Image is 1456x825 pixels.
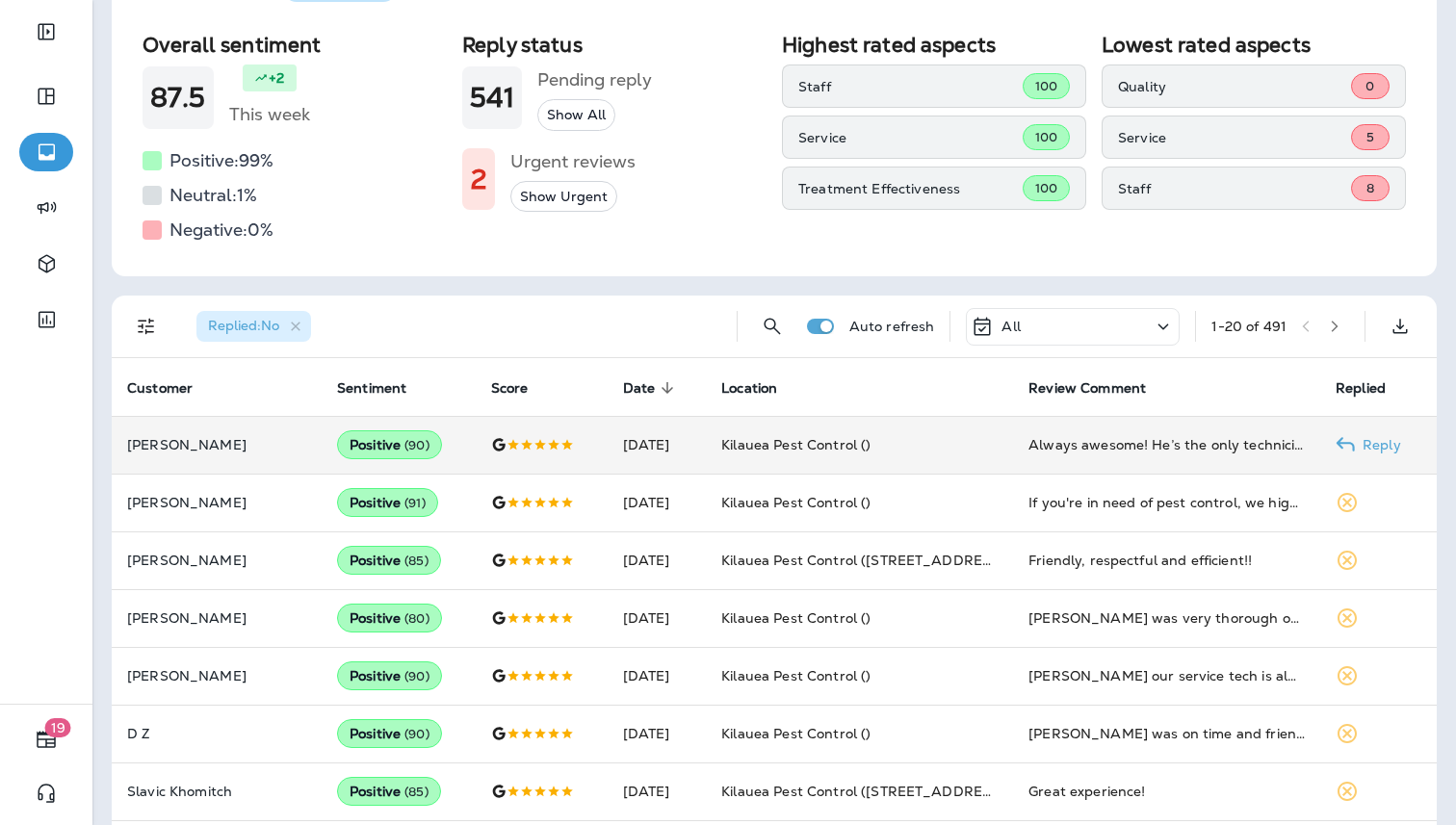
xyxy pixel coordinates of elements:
h1: 541 [470,82,514,114]
h5: Neutral: 1 % [169,180,257,211]
p: [PERSON_NAME] [127,495,306,510]
span: Kilauea Pest Control () [721,725,871,742]
h2: Reply status [462,33,767,57]
button: Expand Sidebar [19,13,73,51]
button: Search Reviews [753,307,792,346]
div: Friendly, respectful and efficient!! [1028,551,1305,570]
div: Positive [337,546,441,575]
h5: Urgent reviews [510,146,636,177]
button: 19 [19,720,73,759]
span: 100 [1035,180,1057,196]
div: Tawni our service tech is always professional, respectful and courteous. We appreciate the call a... [1028,666,1305,685]
p: Service [1118,130,1351,145]
p: Auto refresh [849,319,935,334]
h1: 87.5 [150,82,206,114]
div: Always awesome! He’s the only technician that comes here and knows where all of our bait boxes ar... [1028,435,1305,454]
span: ( 90 ) [404,726,429,742]
p: [PERSON_NAME] [127,668,306,683]
span: Review Comment [1028,379,1171,397]
span: ( 90 ) [404,437,429,453]
span: 8 [1366,180,1374,196]
p: +2 [269,68,284,88]
span: Date [623,379,681,397]
span: Review Comment [1028,380,1146,397]
div: 1 - 20 of 491 [1211,319,1287,334]
span: ( 85 ) [404,784,429,800]
td: [DATE] [608,474,707,531]
button: Filters [127,307,166,346]
span: Customer [127,380,193,397]
span: 19 [45,718,71,737]
h5: Positive: 99 % [169,145,273,176]
td: [DATE] [608,647,707,705]
td: [DATE] [608,762,707,820]
div: Positive [337,488,438,517]
p: Reply [1355,437,1401,452]
p: [PERSON_NAME] [127,610,306,626]
button: Show Urgent [510,181,617,213]
p: Staff [1118,181,1351,196]
span: 100 [1035,129,1057,145]
div: Positive [337,661,442,690]
span: Score [491,380,529,397]
h5: This week [229,99,310,130]
div: Positive [337,777,441,806]
span: Location [721,379,802,397]
div: Replied:No [196,311,311,342]
span: ( 91 ) [404,495,426,511]
span: 0 [1365,78,1374,94]
p: Quality [1118,79,1351,94]
span: Kilauea Pest Control ([STREET_ADDRESS]) [721,552,1009,569]
p: Treatment Effectiveness [798,181,1023,196]
span: Sentiment [337,380,406,397]
p: [PERSON_NAME] [127,553,306,568]
h2: Overall sentiment [143,33,447,57]
span: Replied [1336,380,1386,397]
h1: 2 [470,164,487,195]
p: Slavic Khomitch [127,784,306,799]
span: 5 [1366,129,1374,145]
span: ( 85 ) [404,553,429,569]
h2: Lowest rated aspects [1102,33,1406,57]
h5: Pending reply [537,64,652,95]
p: Staff [798,79,1023,94]
span: Kilauea Pest Control () [721,494,871,511]
span: ( 90 ) [404,668,429,684]
p: D Z [127,726,306,741]
div: Sentiment [112,25,1437,276]
div: Positive [337,430,442,459]
div: Positive [337,719,442,748]
div: If you're in need of pest control, we highly recommend asking for Randy and using Kilauea Pest Co... [1028,493,1305,512]
span: Sentiment [337,379,431,397]
button: Show All [537,99,615,131]
h2: Highest rated aspects [782,33,1086,57]
span: Date [623,380,656,397]
span: ( 80 ) [404,610,429,627]
div: Positive [337,604,442,632]
span: Customer [127,379,218,397]
span: 100 [1035,78,1057,94]
td: [DATE] [608,589,707,647]
td: [DATE] [608,531,707,589]
span: Replied : No [208,317,279,334]
span: Kilauea Pest Control () [721,609,871,627]
p: All [1001,319,1020,334]
div: Joel was on time and friendly. He took the time to explain some of the reasons we were having ant... [1028,724,1305,743]
td: [DATE] [608,705,707,762]
span: Kilauea Pest Control ([STREET_ADDRESS]) [721,783,1009,800]
h5: Negative: 0 % [169,215,273,245]
p: [PERSON_NAME] [127,437,306,452]
span: Replied [1336,379,1411,397]
span: Kilauea Pest Control () [721,436,871,453]
span: Location [721,380,777,397]
p: Service [798,130,1023,145]
td: [DATE] [608,416,707,474]
div: Great experience! [1028,782,1305,801]
button: Export as CSV [1381,307,1419,346]
div: Isaac was very thorough on the initial setup. He explored around the whole property and found a s... [1028,608,1305,628]
span: Kilauea Pest Control () [721,667,871,684]
span: Score [491,379,554,397]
